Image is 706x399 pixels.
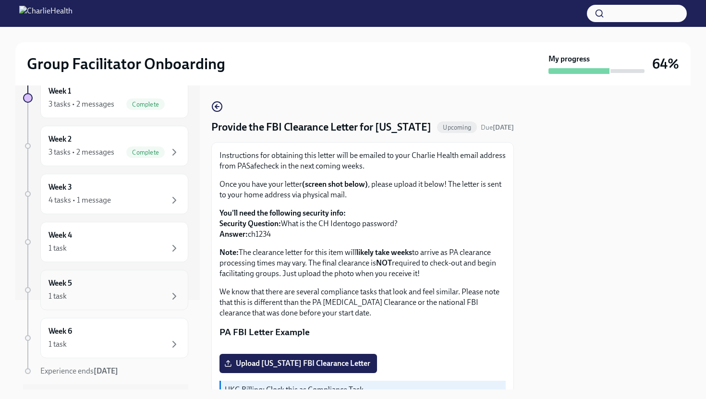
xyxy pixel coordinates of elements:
[49,326,72,337] h6: Week 6
[226,359,370,368] span: Upload [US_STATE] FBI Clearance Letter
[49,147,114,157] div: 3 tasks • 2 messages
[219,326,506,339] p: PA FBI Letter Example
[219,354,377,373] label: Upload [US_STATE] FBI Clearance Letter
[126,149,165,156] span: Complete
[219,179,506,200] p: Once you have your letter , please upload it below! The letter is sent to your home address via p...
[49,195,111,206] div: 4 tasks • 1 message
[40,366,118,375] span: Experience ends
[49,134,72,145] h6: Week 2
[49,243,67,254] div: 1 task
[23,222,188,262] a: Week 41 task
[49,278,72,289] h6: Week 5
[493,123,514,132] strong: [DATE]
[126,101,165,108] span: Complete
[225,385,502,395] p: UKG Billing: Clock this as Compliance Task
[376,258,392,267] strong: NOT
[652,55,679,73] h3: 64%
[27,54,225,73] h2: Group Facilitator Onboarding
[49,99,114,109] div: 3 tasks • 2 messages
[23,78,188,118] a: Week 13 tasks • 2 messagesComplete
[219,219,281,228] strong: Security Question:
[19,6,73,21] img: CharlieHealth
[481,123,514,132] span: Due
[49,291,67,302] div: 1 task
[94,366,118,375] strong: [DATE]
[219,287,506,318] p: We know that there are several compliance tasks that look and feel similar. Please note that this...
[23,318,188,358] a: Week 61 task
[219,248,239,257] strong: Note:
[49,86,71,97] h6: Week 1
[548,54,590,64] strong: My progress
[219,247,506,279] p: The clearance letter for this item will to arrive as PA clearance processing times may vary. The ...
[23,174,188,214] a: Week 34 tasks • 1 message
[23,126,188,166] a: Week 23 tasks • 2 messagesComplete
[219,150,506,171] p: Instructions for obtaining this letter will be emailed to your Charlie Health email address from ...
[437,124,477,131] span: Upcoming
[219,208,346,218] strong: You'll need the following security info:
[219,230,248,239] strong: Answer:
[49,182,72,193] h6: Week 3
[23,270,188,310] a: Week 51 task
[219,208,506,240] p: What is the CH Identogo password? ch1234
[49,339,67,350] div: 1 task
[356,248,412,257] strong: likely take weeks
[481,123,514,132] span: September 23rd, 2025 10:00
[49,230,72,241] h6: Week 4
[302,180,368,189] strong: (screen shot below)
[211,120,431,134] h4: Provide the FBI Clearance Letter for [US_STATE]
